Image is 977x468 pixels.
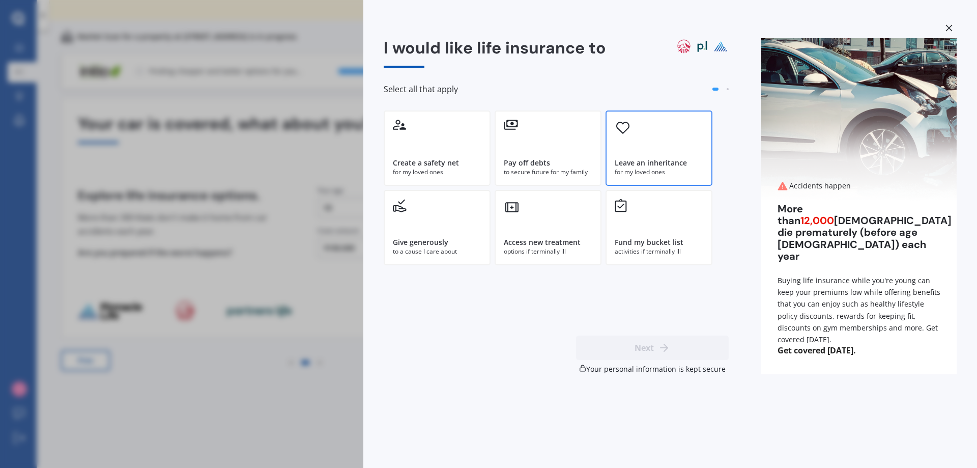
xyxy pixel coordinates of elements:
[393,237,448,247] div: Give generously
[576,336,729,360] button: Next
[393,158,459,168] div: Create a safety net
[384,37,606,59] span: I would like life insurance to
[615,168,703,177] div: for my loved ones
[393,247,481,256] div: to a cause I care about
[712,38,729,54] img: pinnacle life logo
[694,38,710,54] img: partners life logo
[504,158,550,168] div: Pay off debts
[615,247,703,256] div: activities if terminally ill
[504,247,592,256] div: options if terminally ill
[778,203,940,262] div: More than [DEMOGRAPHIC_DATA] die prematurely (before age [DEMOGRAPHIC_DATA]) each year
[576,364,729,374] div: Your personal information is kept secure
[761,345,957,355] span: Get covered [DATE].
[504,237,581,247] div: Access new treatment
[615,158,687,168] div: Leave an inheritance
[800,214,834,227] span: 12,000
[778,274,940,345] div: Buying life insurance while you're young can keep your premiums low while offering benefits that ...
[615,237,683,247] div: Fund my bucket list
[393,168,481,177] div: for my loved ones
[676,38,692,54] img: aia logo
[504,168,592,177] div: to secure future for my family
[761,38,957,201] img: Accidents happen
[778,181,940,191] div: Accidents happen
[384,84,458,94] span: Select all that apply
